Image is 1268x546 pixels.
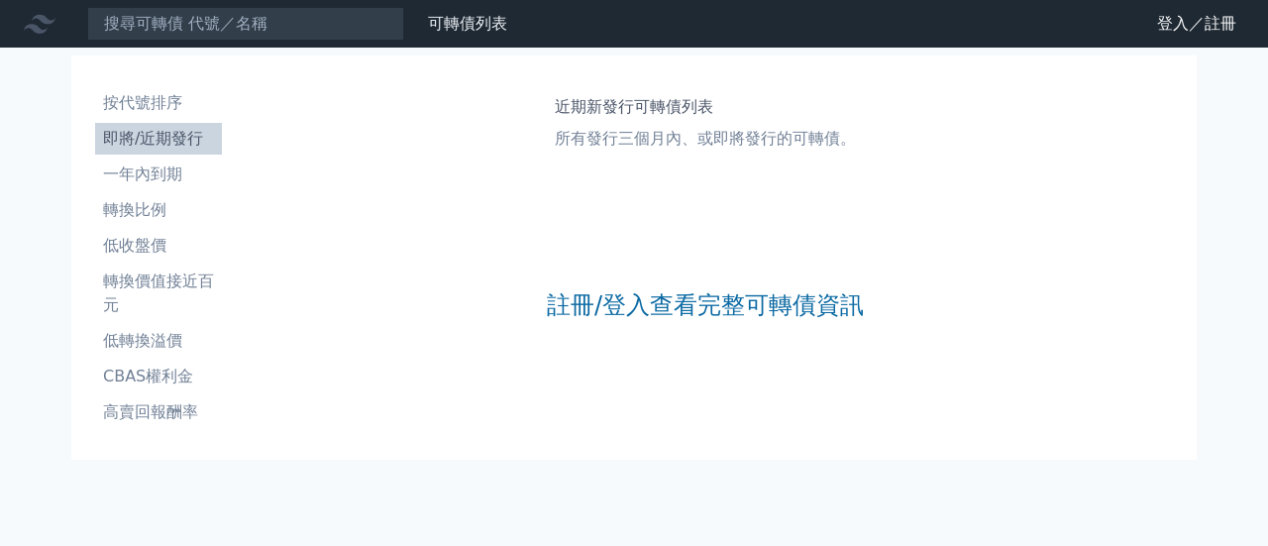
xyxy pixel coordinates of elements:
[555,95,856,119] h1: 近期新發行可轉債列表
[95,325,222,357] a: 低轉換溢價
[95,87,222,119] a: 按代號排序
[428,14,507,33] a: 可轉債列表
[555,127,856,151] p: 所有發行三個月內、或即將發行的可轉債。
[95,400,222,424] li: 高賣回報酬率
[95,198,222,222] li: 轉換比例
[95,266,222,321] a: 轉換價值接近百元
[95,123,222,155] a: 即將/近期發行
[95,234,222,258] li: 低收盤價
[95,91,222,115] li: 按代號排序
[95,329,222,353] li: 低轉換溢價
[95,396,222,428] a: 高賣回報酬率
[95,230,222,262] a: 低收盤價
[95,163,222,186] li: 一年內到期
[95,127,222,151] li: 即將/近期發行
[95,270,222,317] li: 轉換價值接近百元
[547,289,864,321] a: 註冊/登入查看完整可轉債資訊
[95,194,222,226] a: 轉換比例
[87,7,404,41] input: 搜尋可轉債 代號／名稱
[95,361,222,392] a: CBAS權利金
[1141,8,1252,40] a: 登入／註冊
[95,365,222,388] li: CBAS權利金
[95,159,222,190] a: 一年內到期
